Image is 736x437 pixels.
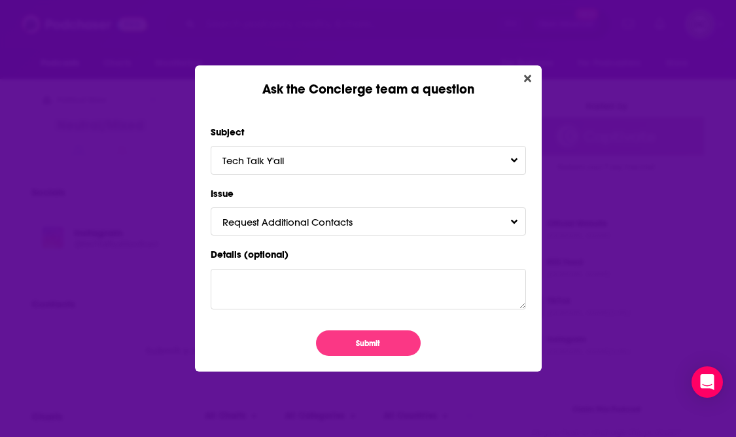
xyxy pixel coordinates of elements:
button: Close [519,71,536,87]
label: Details (optional) [211,246,526,263]
span: Tech Talk Y'all [222,154,310,167]
button: Submit [316,330,421,356]
button: Request Additional ContactsToggle Pronoun Dropdown [211,207,526,236]
div: Ask the Concierge team a question [195,65,542,97]
label: Subject [211,124,526,141]
div: Open Intercom Messenger [692,366,723,398]
span: Request Additional Contacts [222,216,379,228]
label: Issue [211,185,526,202]
button: Tech Talk Y'allToggle Pronoun Dropdown [211,146,526,174]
